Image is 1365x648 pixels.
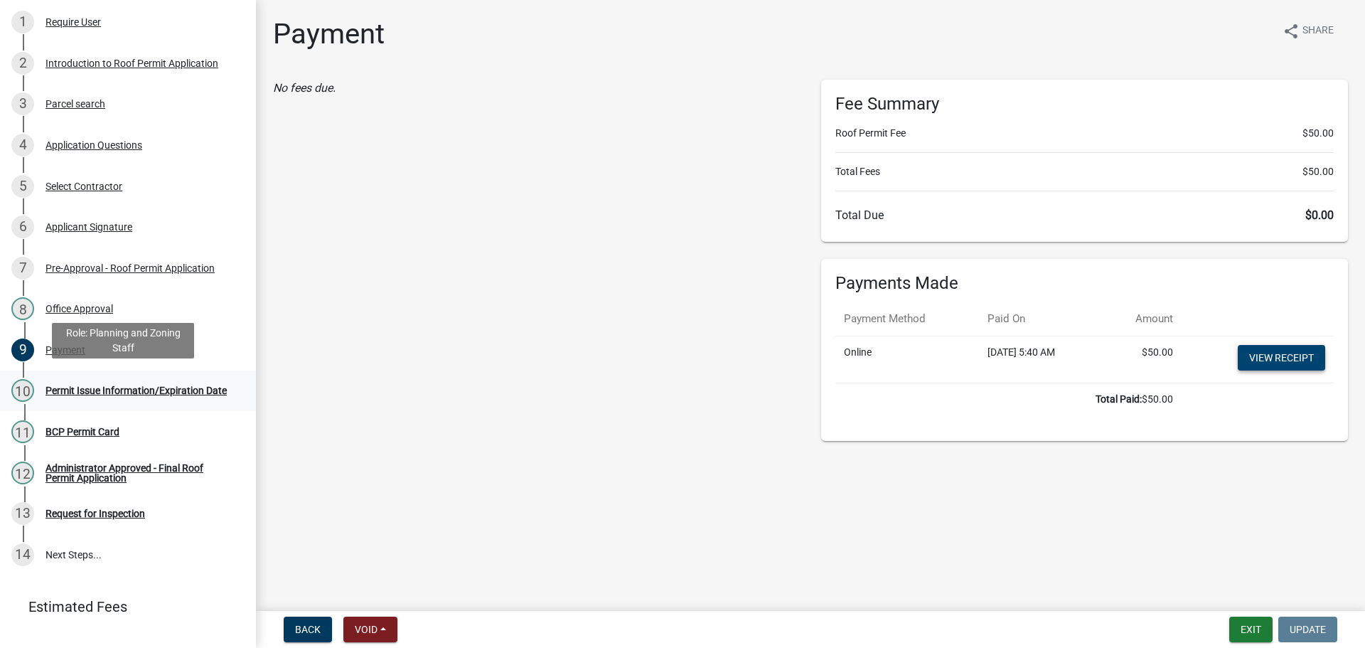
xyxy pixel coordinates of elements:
th: Paid On [979,302,1102,336]
div: 7 [11,257,34,280]
i: No fees due. [273,81,336,95]
div: Application Questions [45,140,142,150]
div: 9 [11,339,34,361]
td: Online [835,336,979,383]
span: Back [295,624,321,635]
div: Parcel search [45,99,105,109]
button: Back [284,617,332,642]
span: Share [1302,23,1334,40]
button: shareShare [1271,17,1345,45]
div: 8 [11,297,34,320]
span: Void [355,624,378,635]
div: 5 [11,175,34,198]
b: Total Paid: [1096,393,1142,405]
h1: Payment [273,17,385,51]
h6: Payments Made [835,273,1334,294]
div: Role: Planning and Zoning Staff [52,323,194,358]
div: 11 [11,420,34,443]
div: 2 [11,52,34,75]
div: BCP Permit Card [45,427,119,437]
div: Select Contractor [45,181,122,191]
button: Update [1278,617,1337,642]
div: 13 [11,502,34,525]
div: 14 [11,543,34,566]
div: Introduction to Roof Permit Application [45,58,218,68]
div: 10 [11,379,34,402]
td: $50.00 [835,383,1182,415]
i: share [1283,23,1300,40]
div: 6 [11,216,34,238]
span: $50.00 [1302,164,1334,179]
td: $50.00 [1102,336,1182,383]
th: Payment Method [835,302,979,336]
button: Exit [1229,617,1273,642]
span: $0.00 [1305,208,1334,222]
div: Payment [45,345,85,355]
a: Estimated Fees [11,593,233,621]
div: 4 [11,134,34,156]
td: [DATE] 5:40 AM [979,336,1102,383]
div: 12 [11,462,34,484]
div: Pre-Approval - Roof Permit Application [45,263,215,273]
span: Update [1290,624,1326,635]
span: $50.00 [1302,126,1334,141]
div: Office Approval [45,304,113,314]
div: Administrator Approved - Final Roof Permit Application [45,463,233,483]
h6: Fee Summary [835,94,1334,115]
li: Total Fees [835,164,1334,179]
th: Amount [1102,302,1182,336]
a: View receipt [1238,345,1325,371]
div: 3 [11,92,34,115]
div: Applicant Signature [45,222,132,232]
li: Roof Permit Fee [835,126,1334,141]
div: 1 [11,11,34,33]
div: Require User [45,17,101,27]
div: Permit Issue Information/Expiration Date [45,386,227,395]
button: Void [343,617,397,642]
div: Request for Inspection [45,509,145,519]
h6: Total Due [835,208,1334,222]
